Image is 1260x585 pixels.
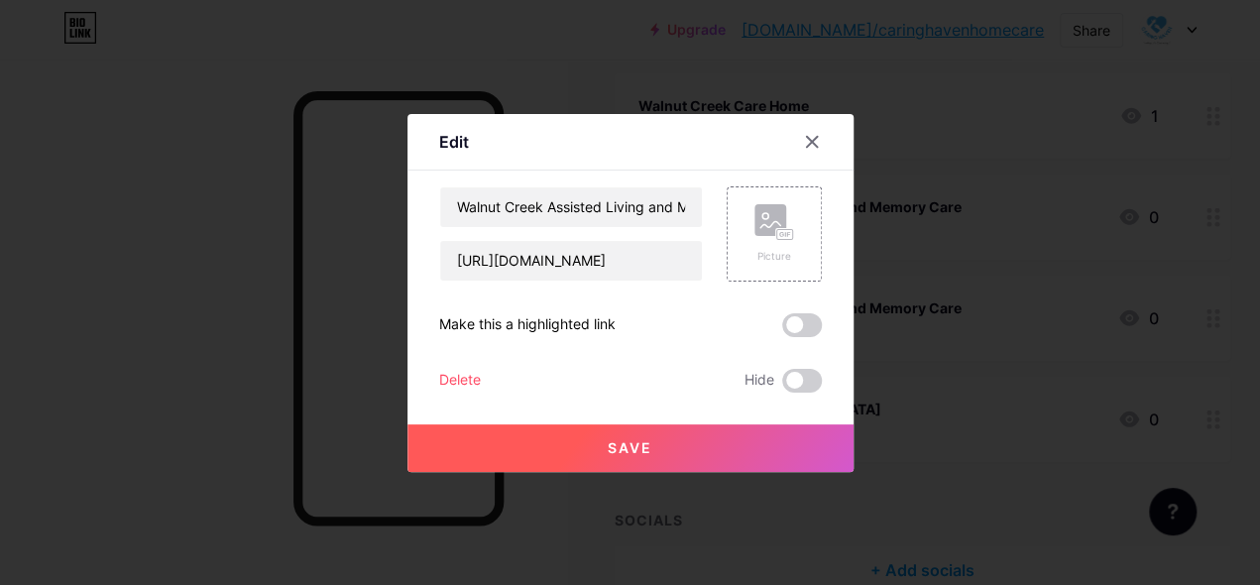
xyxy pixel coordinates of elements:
[754,249,794,264] div: Picture
[440,187,702,227] input: Title
[608,439,652,456] span: Save
[745,369,774,393] span: Hide
[407,424,854,472] button: Save
[440,241,702,281] input: URL
[439,313,616,337] div: Make this a highlighted link
[439,130,469,154] div: Edit
[439,369,481,393] div: Delete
